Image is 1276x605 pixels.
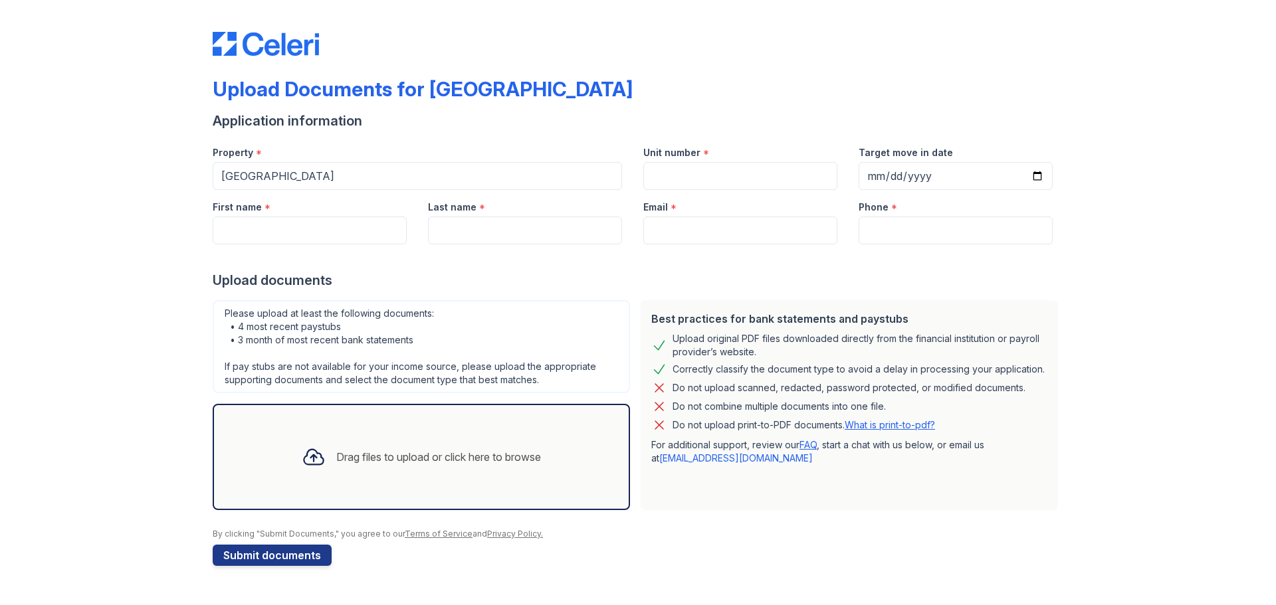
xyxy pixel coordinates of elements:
[213,112,1063,130] div: Application information
[673,380,1025,396] div: Do not upload scanned, redacted, password protected, or modified documents.
[643,201,668,214] label: Email
[659,452,813,464] a: [EMAIL_ADDRESS][DOMAIN_NAME]
[673,418,935,432] p: Do not upload print-to-PDF documents.
[213,146,253,159] label: Property
[673,361,1045,377] div: Correctly classify the document type to avoid a delay in processing your application.
[673,398,886,414] div: Do not combine multiple documents into one file.
[859,201,889,214] label: Phone
[213,545,332,566] button: Submit documents
[213,271,1063,290] div: Upload documents
[859,146,953,159] label: Target move in date
[428,201,477,214] label: Last name
[213,300,630,393] div: Please upload at least the following documents: • 4 most recent paystubs • 3 month of most recent...
[213,529,1063,539] div: By clicking "Submit Documents," you agree to our and
[651,311,1047,327] div: Best practices for bank statements and paystubs
[673,332,1047,359] div: Upload original PDF files downloaded directly from the financial institution or payroll provider’...
[336,449,541,465] div: Drag files to upload or click here to browse
[213,201,262,214] label: First name
[799,439,817,450] a: FAQ
[213,77,633,101] div: Upload Documents for [GEOGRAPHIC_DATA]
[643,146,700,159] label: Unit number
[845,419,935,430] a: What is print-to-pdf?
[487,529,543,539] a: Privacy Policy.
[405,529,473,539] a: Terms of Service
[651,438,1047,465] p: For additional support, review our , start a chat with us below, or email us at
[213,32,319,56] img: CE_Logo_Blue-a8612792a0a2168367f1c8372b55b34899dd931a85d93a1a3d3e32e68fde9ad4.png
